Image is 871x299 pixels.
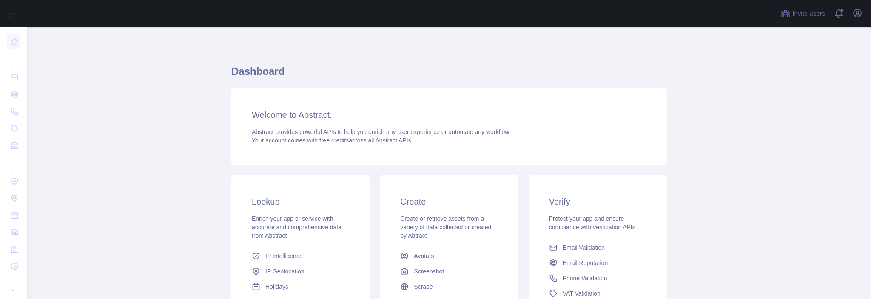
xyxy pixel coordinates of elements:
h1: Dashboard [231,65,667,85]
div: ... [7,51,20,68]
a: IP Intelligence [248,248,353,264]
span: Abstract provides powerful APIs to help you enrich any user experience or automate any workflow. [252,128,511,135]
h3: Welcome to Abstract. [252,109,646,121]
span: free credits [319,137,349,144]
a: Scrape [397,279,501,294]
div: ... [7,155,20,172]
span: Email Reputation [563,259,608,267]
a: Holidays [248,279,353,294]
a: Avatars [397,248,501,264]
button: Invite users [779,7,827,20]
h3: Verify [549,196,646,208]
h3: Lookup [252,196,349,208]
span: Screenshot [414,267,444,276]
a: Email Reputation [546,255,650,271]
span: Scrape [414,282,433,291]
span: Create or retrieve assets from a variety of data collected or created by Abtract [400,215,491,239]
span: IP Intelligence [265,252,303,260]
a: Screenshot [397,264,501,279]
span: Holidays [265,282,288,291]
span: IP Geolocation [265,267,305,276]
span: Enrich your app or service with accurate and comprehensive data from Abstract [252,215,342,239]
span: VAT Validation [563,289,601,298]
a: Phone Validation [546,271,650,286]
span: Phone Validation [563,274,607,282]
span: Avatars [414,252,434,260]
div: ... [7,276,20,293]
h3: Create [400,196,498,208]
span: Invite users [792,9,825,19]
span: Protect your app and ensure compliance with verification APIs [549,215,635,231]
span: Your account comes with across all Abstract APIs. [252,137,413,144]
a: Email Validation [546,240,650,255]
span: Email Validation [563,243,605,252]
a: IP Geolocation [248,264,353,279]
